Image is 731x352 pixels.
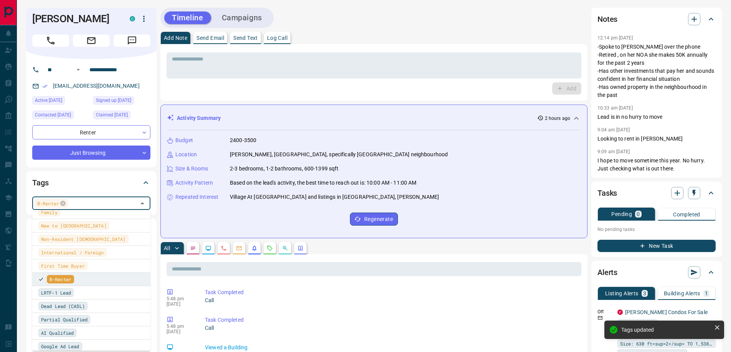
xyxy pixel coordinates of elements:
[41,208,58,216] span: Family
[597,157,716,173] p: I hope to move sometime this year. No hurry. Just checking what is out there.
[251,245,257,251] svg: Listing Alerts
[597,315,603,321] svg: Email
[190,245,196,251] svg: Notes
[175,151,197,159] p: Location
[621,327,711,333] div: Tags updated
[175,179,213,187] p: Activity Pattern
[137,198,148,209] button: Close
[167,301,193,307] p: [DATE]
[130,16,135,21] div: condos.ca
[41,262,85,270] span: First Time Buyer
[611,211,632,217] p: Pending
[230,193,439,201] p: Village At [GEOGRAPHIC_DATA] and listings in [GEOGRAPHIC_DATA], [PERSON_NAME]
[221,245,227,251] svg: Calls
[32,13,118,25] h1: [PERSON_NAME]
[175,193,218,201] p: Repeated Interest
[53,83,140,89] a: [EMAIL_ADDRESS][DOMAIN_NAME]
[605,291,639,296] p: Listing Alerts
[35,199,68,208] div: B-Renter
[50,275,71,283] span: B-Renter
[205,324,578,332] p: Call
[597,35,633,41] p: 12:14 pm [DATE]
[597,10,716,28] div: Notes
[597,127,630,133] p: 9:04 am [DATE]
[35,97,62,104] span: Active [DATE]
[196,35,224,41] p: Send Email
[230,151,448,159] p: [PERSON_NAME], [GEOGRAPHIC_DATA], specifically [GEOGRAPHIC_DATA] neighbourhood
[164,35,187,41] p: Add Note
[597,113,716,121] p: Lead is in no hurry to move
[205,344,578,352] p: Viewed a Building
[597,308,613,315] p: Off
[32,177,48,189] h2: Tags
[35,111,71,119] span: Contacted [DATE]
[597,263,716,282] div: Alerts
[96,97,131,104] span: Signed up [DATE]
[167,296,193,301] p: 5:48 pm
[74,65,83,74] button: Open
[597,135,716,143] p: Looking to rent in [PERSON_NAME]
[214,11,270,24] button: Campaigns
[114,34,150,47] span: Message
[175,165,208,173] p: Size & Rooms
[42,83,48,89] svg: Email Verified
[41,289,71,296] span: LRTF-1 Lead
[230,179,417,187] p: Based on the lead's activity, the best time to reach out is: 10:00 AM - 11:00 AM
[205,245,211,251] svg: Lead Browsing Activity
[597,149,630,154] p: 9:09 am [DATE]
[41,316,87,323] span: Partial Qualified
[41,342,79,350] span: Google Ad Lead
[597,105,633,111] p: 10:33 am [DATE]
[164,246,170,251] p: All
[167,329,193,334] p: [DATE]
[233,35,258,41] p: Send Text
[41,235,126,243] span: Non-Resident [DEMOGRAPHIC_DATA]
[93,96,150,107] div: Mon Oct 05 2015
[617,309,623,315] div: property.ca
[164,11,211,24] button: Timeline
[297,245,304,251] svg: Agent Actions
[32,174,150,192] div: Tags
[32,96,89,107] div: Wed Aug 13 2025
[167,111,581,125] div: Activity Summary2 hours ago
[32,125,150,139] div: Renter
[597,240,716,252] button: New Task
[41,329,74,337] span: AI Qualified
[96,111,128,119] span: Claimed [DATE]
[167,324,193,329] p: 5:48 pm
[597,187,617,199] h2: Tasks
[41,222,107,229] span: New to [GEOGRAPHIC_DATA]
[597,43,716,99] p: -Spoke to [PERSON_NAME] over the phone -Retired , on her NOA she makes 50K annually for the past ...
[597,266,617,278] h2: Alerts
[236,245,242,251] svg: Emails
[673,212,700,217] p: Completed
[37,200,59,207] span: B-Renter
[205,288,578,296] p: Task Completed
[73,34,110,47] span: Email
[205,316,578,324] p: Task Completed
[625,309,708,315] a: [PERSON_NAME] Condos For Sale
[643,291,646,296] p: 3
[267,35,287,41] p: Log Call
[350,213,398,226] button: Regenerate
[705,291,708,296] p: 1
[175,136,193,144] p: Budget
[267,245,273,251] svg: Requests
[545,115,570,122] p: 2 hours ago
[597,184,716,202] div: Tasks
[32,111,89,121] div: Mon Aug 11 2025
[93,111,150,121] div: Tue Aug 05 2025
[230,165,339,173] p: 2-3 bedrooms, 1-2 bathrooms, 600-1399 sqft
[41,249,104,256] span: International / Foreign
[32,34,69,47] span: Call
[282,245,288,251] svg: Opportunities
[205,296,578,305] p: Call
[637,211,640,217] p: 0
[597,224,716,235] p: No pending tasks
[664,291,700,296] p: Building Alerts
[230,136,256,144] p: 2400-3500
[41,302,85,310] span: Dead Lead (CASL)
[597,13,617,25] h2: Notes
[32,146,150,160] div: Just Browsing
[177,114,221,122] p: Activity Summary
